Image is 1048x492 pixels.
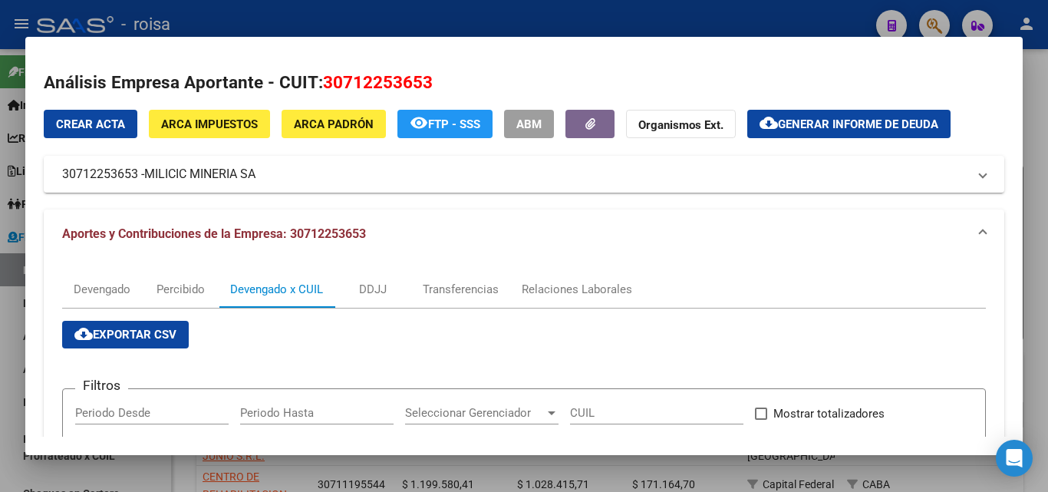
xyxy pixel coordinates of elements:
[44,70,1004,96] h2: Análisis Empresa Aportante - CUIT:
[359,281,387,298] div: DDJJ
[773,404,885,423] span: Mostrar totalizadores
[44,156,1004,193] mat-expansion-panel-header: 30712253653 -MILICIC MINERIA SA
[75,377,128,394] h3: Filtros
[996,440,1033,477] div: Open Intercom Messenger
[638,118,723,132] strong: Organismos Ext.
[423,281,499,298] div: Transferencias
[504,110,554,138] button: ABM
[405,406,545,420] span: Seleccionar Gerenciador
[323,72,433,92] span: 30712253653
[74,281,130,298] div: Devengado
[294,117,374,131] span: ARCA Padrón
[62,165,967,183] mat-panel-title: 30712253653 -
[747,110,951,138] button: Generar informe de deuda
[516,117,542,131] span: ABM
[44,110,137,138] button: Crear Acta
[62,226,366,241] span: Aportes y Contribuciones de la Empresa: 30712253653
[56,117,125,131] span: Crear Acta
[74,328,176,342] span: Exportar CSV
[62,321,189,348] button: Exportar CSV
[161,117,258,131] span: ARCA Impuestos
[760,114,778,132] mat-icon: cloud_download
[397,110,493,138] button: FTP - SSS
[428,117,480,131] span: FTP - SSS
[410,114,428,132] mat-icon: remove_red_eye
[230,281,323,298] div: Devengado x CUIL
[144,165,255,183] span: MILICIC MINERIA SA
[44,210,1004,259] mat-expansion-panel-header: Aportes y Contribuciones de la Empresa: 30712253653
[626,110,736,138] button: Organismos Ext.
[778,117,938,131] span: Generar informe de deuda
[522,281,632,298] div: Relaciones Laborales
[74,325,93,343] mat-icon: cloud_download
[149,110,270,138] button: ARCA Impuestos
[282,110,386,138] button: ARCA Padrón
[157,281,205,298] div: Percibido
